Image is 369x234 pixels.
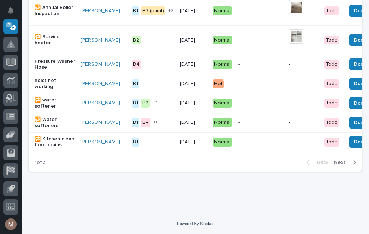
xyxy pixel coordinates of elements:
p: hoist not working [35,78,75,90]
div: Normal [213,118,232,127]
p: 🔁 Kitchen clean floor drains [35,136,75,148]
p: - [238,8,283,14]
div: Todo [324,118,339,127]
div: Normal [213,6,232,16]
div: Todo [324,99,339,108]
a: [PERSON_NAME] [81,81,120,87]
div: Normal [213,36,232,45]
p: [DATE] [180,81,207,87]
p: 🔁 water softener [35,97,75,109]
p: - [289,81,319,87]
button: Back [301,159,331,166]
p: - [238,37,283,43]
span: Done [354,79,367,88]
p: Pressure Washer Hose [35,58,75,71]
span: Done [354,60,367,69]
p: 🔁 Water softeners [35,117,75,129]
div: B1 [132,118,139,127]
a: [PERSON_NAME] [81,37,120,43]
a: [PERSON_NAME] [81,61,120,68]
div: B1 [132,6,139,16]
a: [PERSON_NAME] [81,8,120,14]
div: B1 [132,99,139,108]
p: [DATE] [180,61,207,68]
p: 1 of 2 [29,154,51,172]
div: Todo [324,138,339,147]
span: Done [354,6,367,15]
a: Powered By Stacker [177,221,213,226]
div: Todo [324,79,339,88]
p: [DATE] [180,139,207,145]
p: - [238,81,283,87]
button: users-avatar [3,217,18,232]
span: Next [334,159,350,166]
a: [PERSON_NAME] [81,139,120,145]
p: - [289,120,319,126]
div: B4 [132,60,141,69]
span: + 2 [168,9,173,13]
div: Hot [213,79,224,88]
div: B1 [132,138,139,147]
div: B1 [132,79,139,88]
div: Todo [324,60,339,69]
span: Done [354,36,367,44]
div: Normal [213,99,232,108]
div: B3 (paint) [141,6,165,16]
a: [PERSON_NAME] [81,100,120,106]
div: Normal [213,60,232,69]
span: + 1 [153,120,157,125]
div: B2 [132,36,141,45]
div: Normal [213,138,232,147]
p: [DATE] [180,8,207,14]
span: Done [354,99,367,108]
button: Notifications [3,3,18,18]
div: Todo [324,6,339,16]
div: B2 [141,99,150,108]
p: - [289,61,319,68]
p: 🔁 Annual Boiler Inspection [35,5,75,17]
div: Notifications [9,7,18,19]
span: Done [354,118,367,127]
a: [PERSON_NAME] [81,120,120,126]
span: Done [354,138,367,146]
p: 🔁 Service heater [35,34,75,46]
p: - [238,139,283,145]
span: + 3 [153,101,158,105]
p: - [238,120,283,126]
p: - [289,139,319,145]
p: [DATE] [180,100,207,106]
p: [DATE] [180,120,207,126]
span: Back [313,159,328,166]
p: - [238,100,283,106]
button: Next [331,159,362,166]
div: B4 [141,118,150,127]
p: - [238,61,283,68]
p: - [289,100,319,106]
div: Todo [324,36,339,45]
p: [DATE] [180,37,207,43]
